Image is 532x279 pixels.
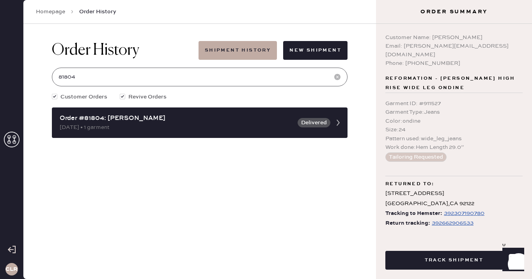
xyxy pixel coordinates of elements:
[385,33,523,42] div: Customer Name: [PERSON_NAME]
[385,152,447,162] button: Tailoring Requested
[385,209,442,218] span: Tracking to Hemster:
[25,233,508,242] div: Shipment #107858
[25,142,70,152] td: 975340
[36,8,65,16] a: Homepage
[25,62,508,71] div: Order # 82988
[385,251,523,270] button: Track Shipment
[385,256,523,263] a: Track Shipment
[385,179,434,189] span: Returned to:
[385,143,523,152] div: Work done : Hem Length 29.0”
[495,244,528,277] iframe: Front Chat
[298,118,330,127] button: Delivered
[128,93,167,101] span: Revive Orders
[25,242,508,252] div: Reformation Customer Love
[25,263,508,273] div: Orders In Shipment :
[479,142,508,152] td: 1
[385,99,523,108] div: Garment ID : # 911527
[199,41,277,60] button: Shipment History
[70,132,479,142] th: Description
[283,41,348,60] button: New Shipment
[385,42,523,59] div: Email: [PERSON_NAME][EMAIL_ADDRESS][DOMAIN_NAME]
[52,68,348,86] input: Search by order number, customer name, email or phone number
[444,209,484,218] div: https://www.fedex.com/apps/fedextrack/?tracknumbers=392307190780&cntry_code=US
[385,134,523,143] div: Pattern used : wide_leg_jeans
[5,266,18,272] h3: CLR
[385,125,523,134] div: Size : 24
[52,41,139,60] h1: Order History
[385,218,430,228] span: Return tracking:
[25,132,70,142] th: ID
[385,59,523,68] div: Phone: [PHONE_NUMBER]
[60,123,293,132] div: [DATE] • 1 garment
[385,74,523,93] span: Reformation - [PERSON_NAME] high rise wide leg ondine
[385,117,523,125] div: Color : ondine
[25,83,508,92] div: Customer information
[432,218,473,228] div: https://www.fedex.com/apps/fedextrack/?tracknumbers=392662906533&cntry_code=US
[255,9,278,33] img: logo
[385,189,523,208] div: [STREET_ADDRESS] [GEOGRAPHIC_DATA] , CA 92122
[25,92,508,120] div: # 89217 Mia [PERSON_NAME] [EMAIL_ADDRESS][DOMAIN_NAME]
[25,224,508,233] div: Shipment Summary
[255,181,278,204] img: logo
[238,154,295,161] img: Logo
[385,108,523,116] div: Garment Type : Jeans
[60,114,293,123] div: Order #81804: [PERSON_NAME]
[442,209,484,218] a: 392307190780
[79,8,116,16] span: Order History
[25,52,508,62] div: Packing slip
[430,218,473,228] a: 392662906533
[60,93,107,101] span: Customer Orders
[376,8,532,16] h3: Order Summary
[70,142,479,152] td: Shorts - Reformation - June Low Rise Linen Short Eclipse Dot - Size: 4
[479,132,508,142] th: QTY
